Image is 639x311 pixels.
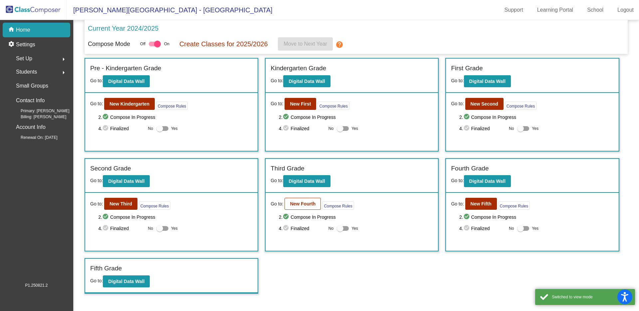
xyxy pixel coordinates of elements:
[279,224,325,232] span: 4. Finalized
[451,178,464,183] span: Go to:
[279,113,433,121] span: 2. Compose In Progress
[148,225,153,231] span: No
[532,125,538,133] span: Yes
[351,224,358,232] span: Yes
[271,200,283,207] span: Go to:
[451,164,489,173] label: Fourth Grade
[459,213,614,221] span: 2. Compose In Progress
[328,225,333,231] span: No
[16,26,30,34] p: Home
[451,200,464,207] span: Go to:
[290,201,316,206] b: New Fourth
[552,294,630,300] div: Switched to view mode
[104,98,155,110] button: New Kindergarten
[463,224,471,232] mat-icon: check_circle
[283,175,330,187] button: Digital Data Wall
[469,178,506,184] b: Digital Data Wall
[98,113,253,121] span: 2. Compose In Progress
[90,178,103,183] span: Go to:
[108,279,144,284] b: Digital Data Wall
[88,23,158,33] p: Current Year 2024/2025
[16,123,46,132] p: Account Info
[271,64,326,73] label: Kindergarten Grade
[278,37,333,51] button: Move to Next Year
[148,126,153,132] span: No
[103,275,150,287] button: Digital Data Wall
[463,113,471,121] mat-icon: check_circle
[171,125,178,133] span: Yes
[505,102,536,110] button: Compose Rules
[464,175,511,187] button: Digital Data Wall
[463,213,471,221] mat-icon: check_circle
[67,5,273,15] span: [PERSON_NAME][GEOGRAPHIC_DATA] - [GEOGRAPHIC_DATA]
[582,5,609,15] a: School
[8,41,16,49] mat-icon: settings
[60,55,68,63] mat-icon: arrow_right
[283,224,291,232] mat-icon: check_circle
[179,39,268,49] p: Create Classes for 2025/2026
[8,26,16,34] mat-icon: home
[16,54,32,63] span: Set Up
[318,102,349,110] button: Compose Rules
[469,79,506,84] b: Digital Data Wall
[90,200,103,207] span: Go to:
[289,79,325,84] b: Digital Data Wall
[271,100,283,107] span: Go to:
[335,41,343,49] mat-icon: help
[10,108,70,114] span: Primary: [PERSON_NAME]
[90,278,103,283] span: Go to:
[290,101,311,107] b: New First
[156,102,188,110] button: Compose Rules
[532,5,579,15] a: Learning Portal
[285,98,316,110] button: New First
[284,41,327,47] span: Move to Next Year
[328,126,333,132] span: No
[60,69,68,77] mat-icon: arrow_right
[498,201,530,210] button: Compose Rules
[109,101,149,107] b: New Kindergarten
[88,40,130,49] p: Compose Mode
[103,175,150,187] button: Digital Data Wall
[499,5,529,15] a: Support
[279,213,433,221] span: 2. Compose In Progress
[102,113,110,121] mat-icon: check_circle
[102,224,110,232] mat-icon: check_circle
[102,125,110,133] mat-icon: check_circle
[532,224,538,232] span: Yes
[465,198,497,210] button: New Fifth
[283,125,291,133] mat-icon: check_circle
[471,201,492,206] b: New Fifth
[464,75,511,87] button: Digital Data Wall
[90,78,103,83] span: Go to:
[471,101,498,107] b: New Second
[351,125,358,133] span: Yes
[139,201,170,210] button: Compose Rules
[98,213,253,221] span: 2. Compose In Progress
[108,178,144,184] b: Digital Data Wall
[285,198,321,210] button: New Fourth
[109,201,132,206] b: New Third
[283,75,330,87] button: Digital Data Wall
[140,41,145,47] span: Off
[283,113,291,121] mat-icon: check_circle
[451,64,483,73] label: First Grade
[463,125,471,133] mat-icon: check_circle
[103,75,150,87] button: Digital Data Wall
[271,178,283,183] span: Go to:
[509,126,514,132] span: No
[612,5,639,15] a: Logout
[10,135,57,141] span: Renewal On: [DATE]
[171,224,178,232] span: Yes
[90,164,131,173] label: Second Grade
[459,125,506,133] span: 4. Finalized
[102,213,110,221] mat-icon: check_circle
[16,67,37,77] span: Students
[98,224,144,232] span: 4. Finalized
[271,164,304,173] label: Third Grade
[108,79,144,84] b: Digital Data Wall
[459,224,506,232] span: 4. Finalized
[16,41,35,49] p: Settings
[279,125,325,133] span: 4. Finalized
[98,125,144,133] span: 4. Finalized
[465,98,504,110] button: New Second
